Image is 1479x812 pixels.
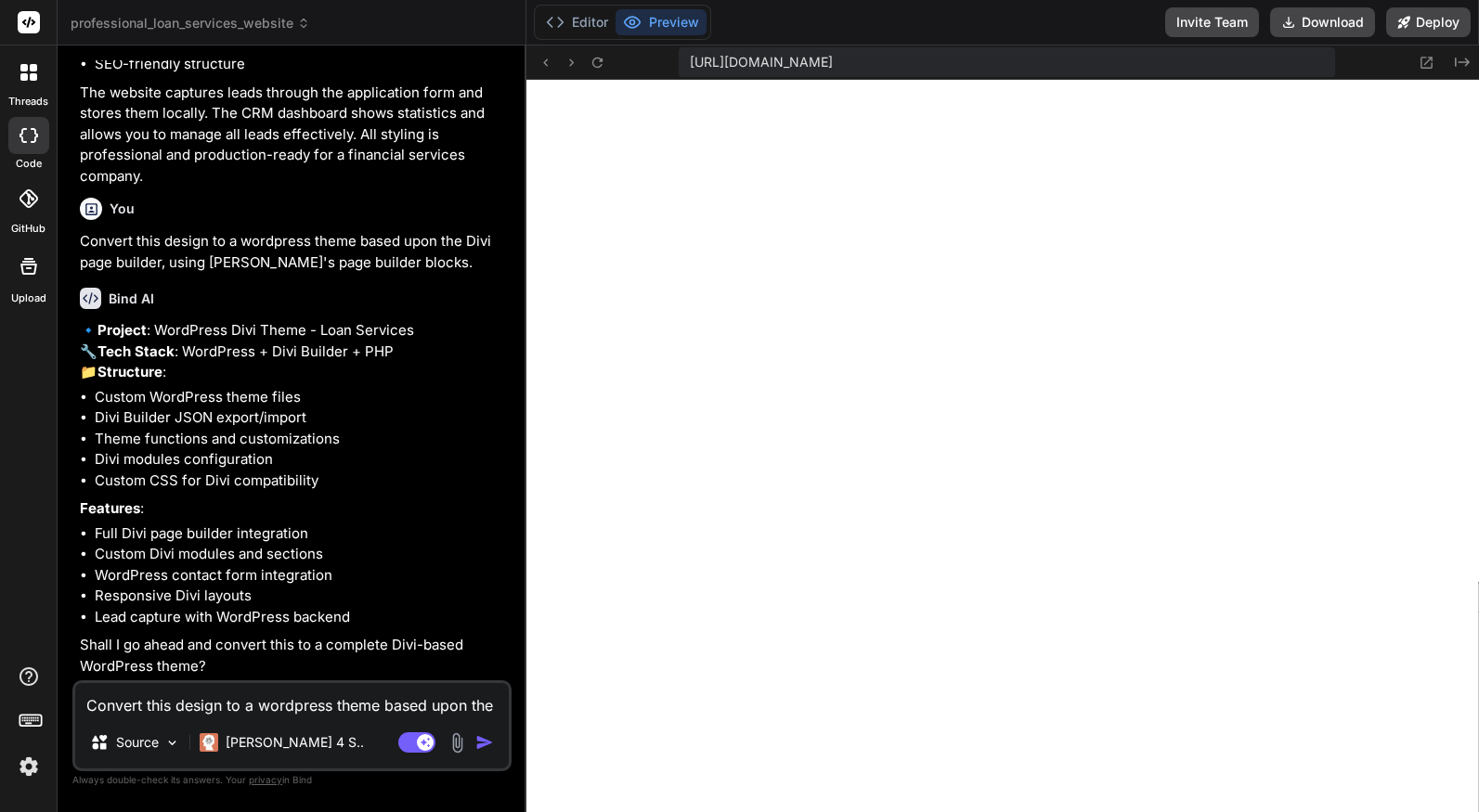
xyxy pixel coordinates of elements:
[80,498,508,520] p: :
[95,544,508,565] li: Custom Divi modules and sections
[1386,7,1471,37] button: Deploy
[164,735,180,751] img: Pick Models
[95,565,508,586] li: WordPress contact form integration
[95,387,508,408] li: Custom WordPress theme files
[11,221,45,237] label: GitHub
[447,732,468,754] img: attachment
[8,94,48,110] label: threads
[95,54,508,75] li: SEO-friendly structure
[95,407,508,429] li: Divi Builder JSON export/import
[95,429,508,450] li: Theme functions and customizations
[249,774,282,785] span: privacy
[690,53,833,71] span: [URL][DOMAIN_NAME]
[616,9,707,35] button: Preview
[72,771,512,789] p: Always double-check its answers. Your in Bind
[97,321,147,339] strong: Project
[16,156,42,172] label: code
[13,751,45,782] img: settings
[95,586,508,607] li: Responsive Divi layouts
[80,320,508,383] p: 🔹 : WordPress Divi Theme - Loan Services 🔧 : WordPress + Divi Builder + PHP 📁 :
[526,80,1479,812] iframe: Preview
[1165,7,1259,37] button: Invite Team
[1270,7,1375,37] button: Download
[95,523,508,545] li: Full Divi page builder integration
[80,635,508,677] p: Shall I go ahead and convert this to a complete Divi-based WordPress theme?
[80,499,140,517] strong: Features
[109,290,154,308] h6: Bind AI
[11,290,46,306] label: Upload
[538,9,616,35] button: Editor
[95,607,508,628] li: Lead capture with WordPress backend
[110,200,135,218] h6: You
[475,733,494,752] img: icon
[226,733,364,752] p: [PERSON_NAME] 4 S..
[80,83,508,187] p: The website captures leads through the application form and stores them locally. The CRM dashboar...
[71,14,310,32] span: professional_loan_services_website
[97,363,162,380] strong: Structure
[97,342,175,360] strong: Tech Stack
[116,733,159,752] p: Source
[200,733,218,752] img: Claude 4 Sonnet
[80,231,508,273] p: Convert this design to a wordpress theme based upon the Divi page builder, using [PERSON_NAME]'s ...
[95,470,508,492] li: Custom CSS for Divi compatibility
[95,449,508,470] li: Divi modules configuration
